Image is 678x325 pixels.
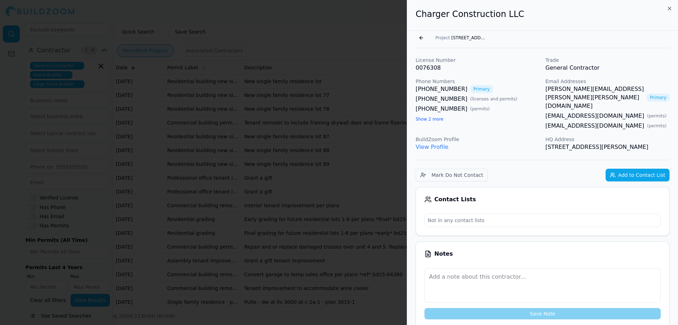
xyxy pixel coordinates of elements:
[416,136,540,143] p: BuildZoom Profile
[424,196,661,203] div: Contact Lists
[424,250,661,257] div: Notes
[416,64,540,72] p: 0076308
[470,96,517,102] span: ( licenses and permits )
[470,106,490,112] span: ( permits )
[546,143,670,151] p: [STREET_ADDRESS][PERSON_NAME]
[416,8,670,20] h2: Charger Construction LLC
[546,136,670,143] p: HQ Address
[451,35,487,41] span: [STREET_ADDRESS][PERSON_NAME]
[416,105,468,113] a: [PHONE_NUMBER]
[416,95,468,103] a: [PHONE_NUMBER]
[546,78,670,85] p: Email Addresses
[546,85,644,110] a: [PERSON_NAME][EMAIL_ADDRESS][PERSON_NAME][PERSON_NAME][DOMAIN_NAME]
[546,64,670,72] p: General Contractor
[416,78,540,85] p: Phone Numbers
[416,116,444,122] button: Show 2 more
[435,35,450,41] span: Project
[416,169,488,181] button: Mark Do Not Contact
[470,85,493,93] span: Primary
[416,144,448,150] a: View Profile
[425,214,660,227] p: Not in any contact lists
[606,169,670,181] button: Add to Contact List
[416,57,540,64] p: License Number
[546,57,670,64] p: Trade
[647,113,666,119] span: ( permits )
[647,123,666,129] span: ( permits )
[647,94,670,101] span: Primary
[431,33,491,43] button: Project[STREET_ADDRESS][PERSON_NAME]
[546,122,644,130] a: [EMAIL_ADDRESS][DOMAIN_NAME]
[416,85,468,93] a: [PHONE_NUMBER]
[546,112,644,120] a: [EMAIL_ADDRESS][DOMAIN_NAME]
